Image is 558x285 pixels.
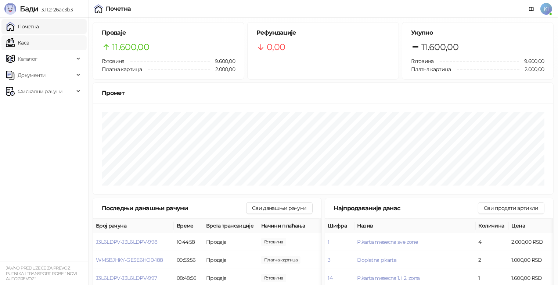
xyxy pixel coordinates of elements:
button: Сви данашњи рачуни [246,202,312,214]
a: Документација [526,3,537,15]
span: 9.600,00 [519,57,544,65]
span: 11.600,00 [112,40,149,54]
span: 1.000,00 [261,238,286,246]
span: 11.600,00 [421,40,458,54]
span: 9.600,00 [210,57,235,65]
span: Документи [18,68,46,82]
td: 10:44:58 [174,233,203,251]
td: Продаја [203,233,258,251]
button: Doplatna p.karta [357,257,397,263]
td: Продаја [203,251,258,269]
div: Последњи данашњи рачуни [102,204,246,213]
th: Врста трансакције [203,219,258,233]
button: WM5BJHKY-GESE6HO0-188 [96,257,163,263]
div: Почетна [106,6,131,12]
button: 1 [328,239,330,245]
img: Logo [4,3,16,15]
td: 4 [476,233,509,251]
span: Платна картица [102,66,142,73]
span: K1 [540,3,552,15]
span: Готовина [411,58,434,64]
span: Готовина [102,58,125,64]
div: Промет [102,88,544,98]
span: 2.000,00 [519,65,544,73]
button: P.karta mesecna sve zone [357,239,418,245]
h5: Укупно [411,28,544,37]
span: 2.000,00 [210,65,235,73]
h5: Продаје [102,28,235,37]
a: Каса [6,35,29,50]
th: Шифра [325,219,354,233]
button: J3L6LDPV-J3L6LDPV-997 [96,275,157,281]
th: Количина [476,219,509,233]
span: Фискални рачуни [18,84,62,99]
button: P.karta mesecna 1. i 2. zona [357,275,420,281]
span: 3.11.2-26ac3b3 [38,6,73,13]
small: JAVNO PREDUZEĆE ZA PREVOZ PUTNIKA I TRANSPORT ROBE " NOVI AUTOPREVOZ" [6,265,77,281]
span: 1.000,00 [261,274,286,282]
span: 2.000,00 [261,256,300,264]
th: Назив [354,219,476,233]
button: J3L6LDPV-J3L6LDPV-998 [96,239,158,245]
a: Почетна [6,19,39,34]
td: 09:53:56 [174,251,203,269]
button: 14 [328,275,333,281]
button: 3 [328,257,331,263]
h5: Рефундације [256,28,390,37]
div: Најпродаваније данас [334,204,478,213]
span: Каталог [18,52,37,66]
th: Време [174,219,203,233]
span: 0,00 [267,40,285,54]
span: Платна картица [411,66,451,73]
th: Начини плаћања [258,219,332,233]
th: Број рачуна [93,219,174,233]
button: Сви продати артикли [478,202,544,214]
td: 2 [476,251,509,269]
span: Бади [20,4,38,13]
